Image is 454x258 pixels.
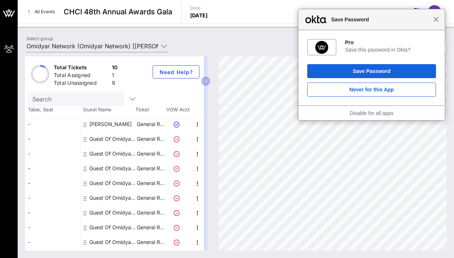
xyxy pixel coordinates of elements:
p: General R… [136,117,165,132]
div: 1 [112,72,118,81]
div: - [25,132,80,146]
span: L [433,8,436,15]
button: Save Password [307,64,436,78]
img: 1AddQMAAAAGSURBVAMABCyIRmSytVsAAAAASUVORK5CYII= [315,41,328,54]
label: Select group [26,36,53,41]
div: - [25,161,80,176]
span: Save Password [327,15,433,24]
p: General R… [136,146,165,161]
a: Disable for all apps [350,110,393,116]
p: General R… [136,205,165,220]
div: Total Unassigned [54,79,109,88]
div: - [25,176,80,191]
div: - [25,146,80,161]
a: All Events [24,6,59,18]
button: Need Help? [153,65,199,79]
div: - [25,235,80,250]
div: - [25,117,80,132]
div: Guest Of Omidyar Network [89,161,136,176]
button: Never for this App [307,83,436,97]
div: - [25,205,80,220]
div: Laura Chávez-Varela [89,117,132,132]
span: Close [433,17,439,22]
div: Guest Of Omidyar Network [89,176,136,191]
div: Pro [345,39,436,46]
span: CHCI 48th Annual Awards Gala [64,6,172,17]
span: Guest Name [80,106,135,114]
span: Table, Seat [25,106,80,114]
div: Guest Of Omidyar Network [89,132,136,146]
div: Guest Of Omidyar Network [89,235,136,250]
span: Ticket [135,106,165,114]
p: General R… [136,132,165,146]
div: Guest Of Omidyar Network [89,146,136,161]
div: Total Assigned [54,72,109,81]
div: Guest Of Omidyar Network [89,191,136,205]
div: Save this password in Okta? [345,46,436,53]
div: 9 [112,79,118,88]
p: General R… [136,176,165,191]
div: 10 [112,64,118,73]
div: - [25,191,80,205]
span: Need Help? [159,69,193,75]
p: Date [190,4,208,12]
p: General R… [136,191,165,205]
p: General R… [136,235,165,250]
p: General R… [136,161,165,176]
p: [DATE] [190,12,208,19]
div: L [428,5,441,18]
div: Guest Of Omidyar Network [89,220,136,235]
span: All Events [35,9,55,14]
p: General R… [136,220,165,235]
div: Total Tickets [54,64,109,73]
div: - [25,220,80,235]
span: VOW Acct [165,106,191,114]
div: Guest Of Omidyar Network [89,205,136,220]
